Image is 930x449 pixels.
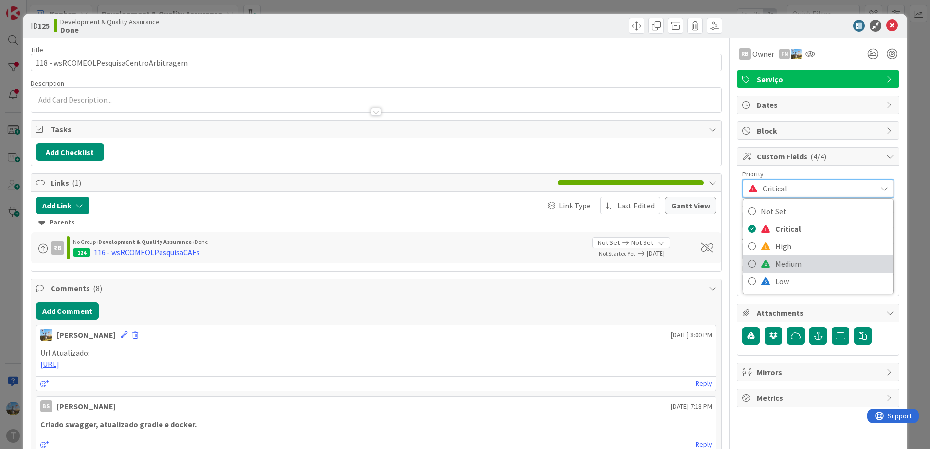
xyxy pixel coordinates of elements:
[696,378,712,390] a: Reply
[98,238,195,245] b: Development & Quality Assurance ›
[665,197,716,214] button: Gantt View
[757,151,881,162] span: Custom Fields
[36,302,99,320] button: Add Comment
[51,282,704,294] span: Comments
[742,265,894,272] div: Milestone
[20,1,44,13] span: Support
[742,234,894,241] div: Area
[743,255,893,273] a: Medium
[93,283,102,293] span: ( 8 )
[40,400,52,412] div: BS
[647,248,690,259] span: [DATE]
[742,171,894,177] div: Priority
[761,204,888,219] span: Not Set
[743,238,893,255] a: High
[742,203,894,209] div: Complexidade
[36,143,104,161] button: Add Checklist
[757,307,881,319] span: Attachments
[72,178,81,188] span: ( 1 )
[598,238,620,248] span: Not Set
[775,222,888,236] span: Critical
[791,49,802,59] img: DG
[600,197,660,214] button: Last Edited
[743,203,893,220] a: Not Set
[31,79,64,87] span: Description
[60,26,160,34] b: Done
[752,48,774,60] span: Owner
[743,220,893,238] a: Critical
[671,401,712,412] span: [DATE] 7:18 PM
[775,239,888,254] span: High
[51,177,553,189] span: Links
[31,54,722,71] input: type card name here...
[51,123,704,135] span: Tasks
[779,49,790,59] div: FM
[757,73,881,85] span: Serviço
[775,274,888,289] span: Low
[757,125,881,137] span: Block
[559,200,590,211] span: Link Type
[51,241,64,255] div: RB
[31,45,43,54] label: Title
[94,246,200,258] div: 116 - wsRCOMEOLPesquisaCAEs
[757,366,881,378] span: Mirrors
[810,152,826,161] span: ( 4/4 )
[599,250,635,257] span: Not Started Yet
[73,248,90,257] div: 124
[195,238,208,245] span: Done
[38,21,50,31] b: 125
[617,200,655,211] span: Last Edited
[757,99,881,111] span: Dates
[40,359,59,369] a: [URL]
[57,400,116,412] div: [PERSON_NAME]
[38,217,714,228] div: Parents
[40,329,52,341] img: DG
[57,329,116,341] div: [PERSON_NAME]
[40,419,197,429] strong: Criado swagger, atualizado gradle e docker.
[31,20,50,32] span: ID
[40,347,712,359] p: Url Atualizado:
[763,182,872,195] span: Critical
[775,257,888,271] span: Medium
[36,197,89,214] button: Add Link
[60,18,160,26] span: Development & Quality Assurance
[671,330,712,340] span: [DATE] 8:00 PM
[739,48,751,60] div: RB
[743,273,893,290] a: Low
[73,238,98,245] span: No Group ›
[631,238,653,248] span: Not Set
[757,392,881,404] span: Metrics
